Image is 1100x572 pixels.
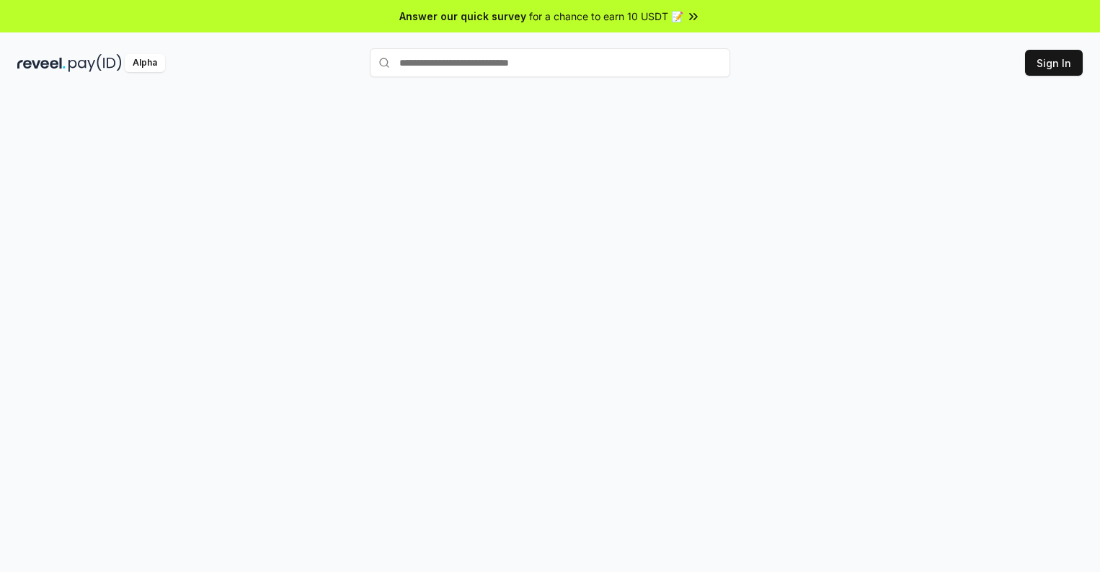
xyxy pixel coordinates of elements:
[68,54,122,72] img: pay_id
[125,54,165,72] div: Alpha
[399,9,526,24] span: Answer our quick survey
[1025,50,1083,76] button: Sign In
[529,9,683,24] span: for a chance to earn 10 USDT 📝
[17,54,66,72] img: reveel_dark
